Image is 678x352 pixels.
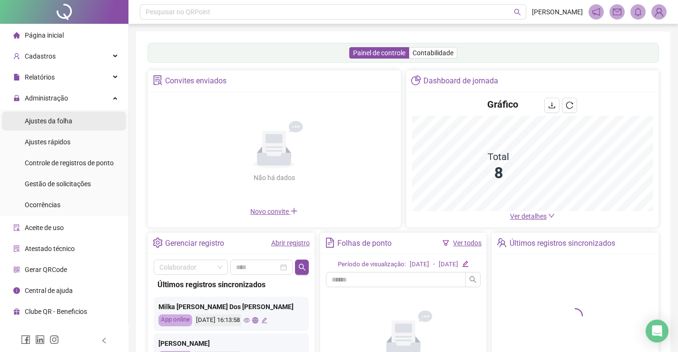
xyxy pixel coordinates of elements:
h4: Gráfico [487,98,518,111]
div: [DATE] [439,260,458,270]
span: Gestão de solicitações [25,180,91,188]
span: Administração [25,94,68,102]
span: gift [13,308,20,315]
div: Dashboard de jornada [423,73,498,89]
a: Ver detalhes down [510,212,555,220]
span: linkedin [35,335,45,344]
span: down [548,212,555,219]
div: Open Intercom Messenger [646,320,668,342]
div: Período de visualização: [338,260,406,270]
div: Gerenciar registro [165,235,224,251]
span: notification [592,8,600,16]
span: left [101,337,108,344]
span: plus [290,207,298,215]
span: file-text [325,238,335,248]
span: search [514,9,521,16]
span: Contabilidade [413,49,453,57]
span: Atestado técnico [25,245,75,252]
div: - [433,260,435,270]
div: Milka [PERSON_NAME] Dos [PERSON_NAME] [158,302,304,312]
span: setting [153,238,163,248]
span: Central de ajuda [25,287,73,294]
span: Controle de registros de ponto [25,159,114,167]
span: Clube QR - Beneficios [25,308,87,315]
span: reload [566,101,573,109]
span: download [548,101,556,109]
span: mail [613,8,621,16]
span: filter [442,240,449,246]
span: search [298,263,306,271]
img: 90793 [652,5,666,19]
span: Ajustes rápidos [25,138,70,146]
a: Ver todos [453,239,481,247]
span: home [13,32,20,39]
div: [DATE] [410,260,429,270]
span: Novo convite [250,208,298,215]
span: audit [13,224,20,231]
div: Folhas de ponto [337,235,392,251]
span: lock [13,95,20,101]
div: Últimos registros sincronizados [510,235,615,251]
div: Não há dados [230,172,318,183]
span: qrcode [13,266,20,273]
span: instagram [49,335,59,344]
a: Abrir registro [271,239,310,247]
span: edit [261,317,267,323]
span: solution [13,245,20,252]
span: edit [462,261,468,267]
span: facebook [21,335,30,344]
span: Gerar QRCode [25,266,67,273]
span: Ver detalhes [510,212,547,220]
span: Aceite de uso [25,224,64,231]
div: Convites enviados [165,73,226,89]
span: pie-chart [411,75,421,85]
div: [PERSON_NAME] [158,338,304,349]
span: eye [244,317,250,323]
span: team [497,238,507,248]
span: bell [634,8,642,16]
span: Ajustes da folha [25,117,72,125]
span: Painel de controle [353,49,405,57]
div: [DATE] 16:13:58 [195,314,241,326]
span: Ocorrências [25,201,60,209]
span: Relatórios [25,73,55,81]
span: Página inicial [25,31,64,39]
span: info-circle [13,287,20,294]
span: solution [153,75,163,85]
div: App online [158,314,192,326]
span: user-add [13,53,20,60]
span: loading [567,307,584,324]
span: [PERSON_NAME] [532,7,583,17]
span: global [252,317,258,323]
span: search [469,276,477,283]
span: Cadastros [25,52,56,60]
div: Últimos registros sincronizados [157,279,305,291]
span: file [13,74,20,80]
